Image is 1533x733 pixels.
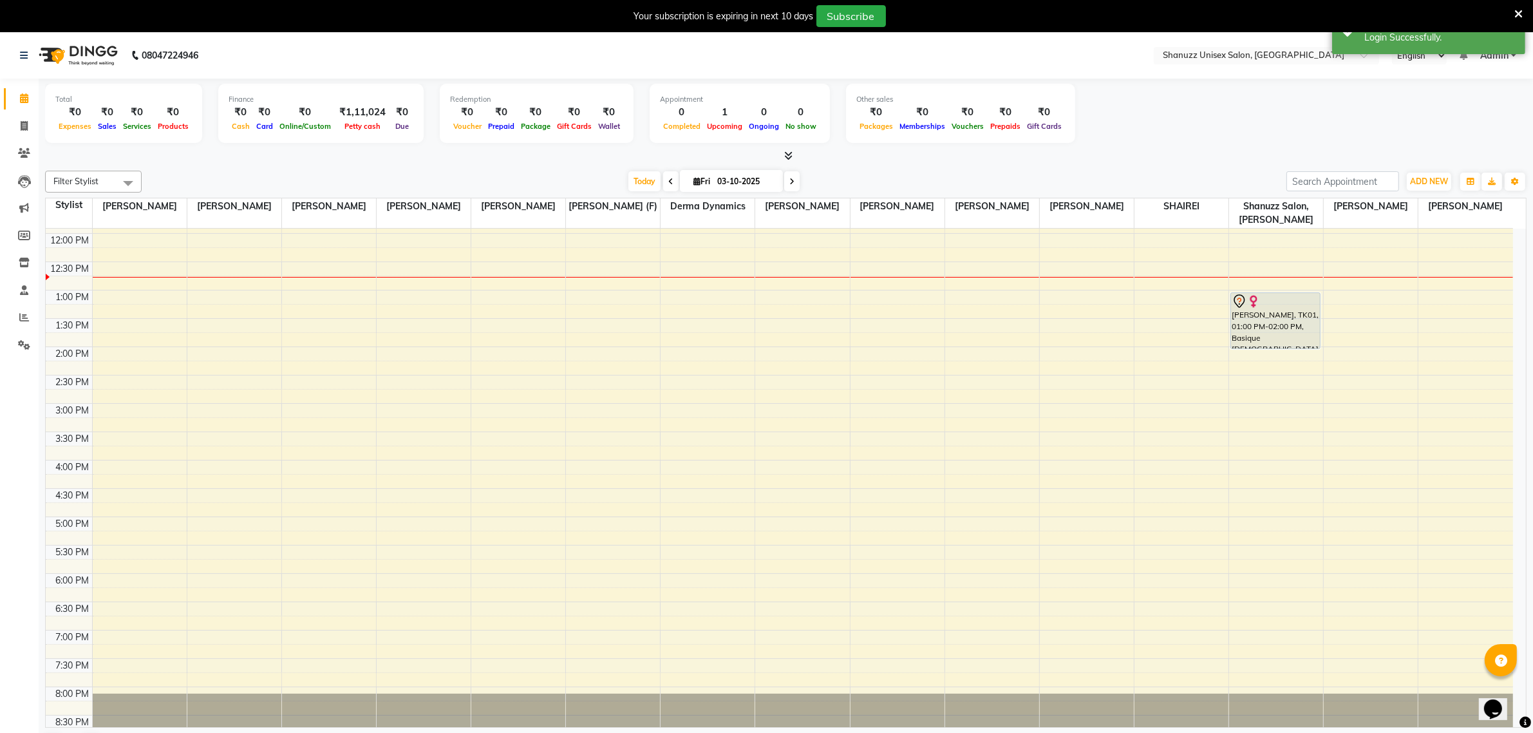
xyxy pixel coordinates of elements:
div: 3:00 PM [53,404,92,417]
span: Packages [856,122,896,131]
span: Prepaid [485,122,518,131]
div: ₹0 [518,105,554,120]
img: logo [33,37,121,73]
div: 6:30 PM [53,602,92,616]
div: 5:30 PM [53,546,92,559]
span: [PERSON_NAME] [282,198,376,214]
div: Total [55,94,192,105]
span: Derma Dynamics [661,198,755,214]
div: ₹0 [391,105,413,120]
span: [PERSON_NAME] [755,198,849,214]
div: 1:00 PM [53,290,92,304]
div: 1:30 PM [53,319,92,332]
div: ₹0 [55,105,95,120]
span: Wallet [595,122,623,131]
div: Stylist [46,198,92,212]
span: Memberships [896,122,948,131]
span: Sales [95,122,120,131]
div: ₹0 [120,105,155,120]
span: No show [782,122,820,131]
div: ₹0 [948,105,987,120]
div: 6:00 PM [53,574,92,587]
span: Products [155,122,192,131]
span: Ongoing [746,122,782,131]
span: Gift Cards [554,122,595,131]
b: 08047224946 [142,37,198,73]
span: [PERSON_NAME] [945,198,1039,214]
div: ₹0 [485,105,518,120]
iframe: chat widget [1479,681,1520,720]
div: 1 [704,105,746,120]
span: [PERSON_NAME] [471,198,565,214]
span: SHAIREI [1134,198,1228,214]
span: Filter Stylist [53,176,99,186]
div: ₹0 [595,105,623,120]
div: 3:30 PM [53,432,92,446]
span: Services [120,122,155,131]
span: Fri [690,176,713,186]
div: 7:00 PM [53,631,92,644]
span: Shanuzz Salon, [PERSON_NAME] [1229,198,1323,228]
span: Online/Custom [276,122,334,131]
span: Petty cash [341,122,384,131]
span: Voucher [450,122,485,131]
span: Card [253,122,276,131]
div: Finance [229,94,413,105]
input: 2025-10-03 [713,172,778,191]
span: Gift Cards [1024,122,1065,131]
span: Vouchers [948,122,987,131]
div: ₹0 [276,105,334,120]
div: ₹0 [229,105,253,120]
span: [PERSON_NAME] [1040,198,1134,214]
div: ₹0 [450,105,485,120]
div: 12:30 PM [48,262,92,276]
span: [PERSON_NAME] [377,198,471,214]
div: Other sales [856,94,1065,105]
div: Appointment [660,94,820,105]
div: ₹0 [856,105,896,120]
div: ₹1,11,024 [334,105,391,120]
span: [PERSON_NAME] [93,198,187,214]
div: 7:30 PM [53,659,92,672]
div: 8:00 PM [53,687,92,701]
span: [PERSON_NAME] [851,198,945,214]
div: 0 [660,105,704,120]
div: ₹0 [987,105,1024,120]
div: 5:00 PM [53,517,92,531]
div: 4:00 PM [53,461,92,474]
span: Due [392,122,412,131]
div: [PERSON_NAME], TK01, 01:00 PM-02:00 PM, Basique [DEMOGRAPHIC_DATA] Haircut - By Seasoned Hairdres... [1231,293,1320,348]
div: ₹0 [896,105,948,120]
div: 4:30 PM [53,489,92,502]
span: Today [628,171,661,191]
button: Subscribe [816,5,886,27]
span: Completed [660,122,704,131]
span: Upcoming [704,122,746,131]
div: ₹0 [1024,105,1065,120]
div: ₹0 [95,105,120,120]
span: Expenses [55,122,95,131]
span: Package [518,122,554,131]
span: [PERSON_NAME] [187,198,281,214]
div: 12:00 PM [48,234,92,247]
div: ₹0 [554,105,595,120]
div: Your subscription is expiring in next 10 days [634,10,814,23]
div: 0 [746,105,782,120]
span: Prepaids [987,122,1024,131]
div: 8:30 PM [53,716,92,729]
div: 2:30 PM [53,376,92,389]
span: Cash [229,122,253,131]
span: [PERSON_NAME] (F) [566,198,660,214]
div: 0 [782,105,820,120]
div: Redemption [450,94,623,105]
div: ₹0 [253,105,276,120]
div: ₹0 [155,105,192,120]
div: 2:00 PM [53,347,92,361]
